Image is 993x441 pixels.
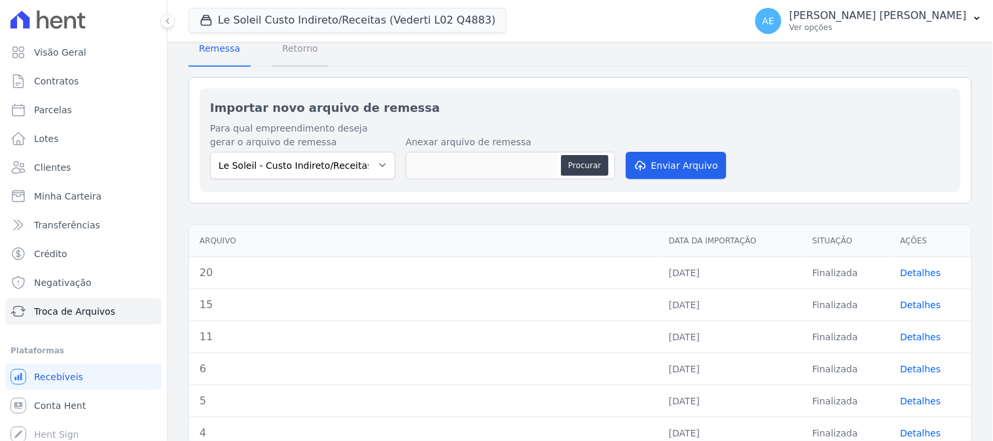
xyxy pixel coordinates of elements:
th: Ações [890,225,971,257]
a: Detalhes [901,300,941,310]
a: Detalhes [901,396,941,406]
th: Data da Importação [659,225,802,257]
a: Transferências [5,212,162,238]
div: Plataformas [10,343,156,359]
td: Finalizada [802,256,890,289]
a: Crédito [5,241,162,267]
a: Detalhes [901,428,941,438]
a: Contratos [5,68,162,94]
td: [DATE] [659,353,802,385]
td: Finalizada [802,321,890,353]
td: Finalizada [802,353,890,385]
a: Lotes [5,126,162,152]
span: Conta Hent [34,399,86,412]
span: Clientes [34,161,71,174]
a: Conta Hent [5,393,162,419]
a: Retorno [272,33,329,67]
p: [PERSON_NAME] [PERSON_NAME] [789,9,967,22]
div: 11 [200,329,648,345]
th: Arquivo [189,225,659,257]
td: [DATE] [659,385,802,417]
button: Enviar Arquivo [626,152,727,179]
button: AE [PERSON_NAME] [PERSON_NAME] Ver opções [745,3,993,39]
td: [DATE] [659,289,802,321]
a: Detalhes [901,332,941,342]
td: [DATE] [659,321,802,353]
h2: Importar novo arquivo de remessa [210,99,950,116]
a: Visão Geral [5,39,162,65]
a: Parcelas [5,97,162,123]
span: Recebíveis [34,370,83,383]
td: Finalizada [802,289,890,321]
span: Parcelas [34,103,72,116]
a: Remessa [189,33,251,67]
span: Visão Geral [34,46,86,59]
a: Detalhes [901,364,941,374]
a: Troca de Arquivos [5,298,162,325]
span: Contratos [34,75,79,88]
a: Recebíveis [5,364,162,390]
label: Para qual empreendimento deseja gerar o arquivo de remessa [210,122,395,149]
a: Minha Carteira [5,183,162,209]
p: Ver opções [789,22,967,33]
span: Minha Carteira [34,190,101,203]
span: Retorno [274,35,326,62]
div: 6 [200,361,648,377]
span: AE [763,16,774,26]
span: Lotes [34,132,59,145]
div: 5 [200,393,648,409]
span: Negativação [34,276,92,289]
a: Clientes [5,154,162,181]
a: Negativação [5,270,162,296]
a: Detalhes [901,268,941,278]
nav: Tab selector [189,33,329,67]
label: Anexar arquivo de remessa [406,135,615,149]
button: Procurar [561,155,608,176]
div: 4 [200,425,648,441]
span: Remessa [191,35,248,62]
td: [DATE] [659,256,802,289]
span: Crédito [34,247,67,260]
div: 15 [200,297,648,313]
div: 20 [200,265,648,281]
button: Le Soleil Custo Indireto/Receitas (Vederti L02 Q4883) [189,8,507,33]
span: Troca de Arquivos [34,305,115,318]
th: Situação [802,225,890,257]
span: Transferências [34,219,100,232]
td: Finalizada [802,385,890,417]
